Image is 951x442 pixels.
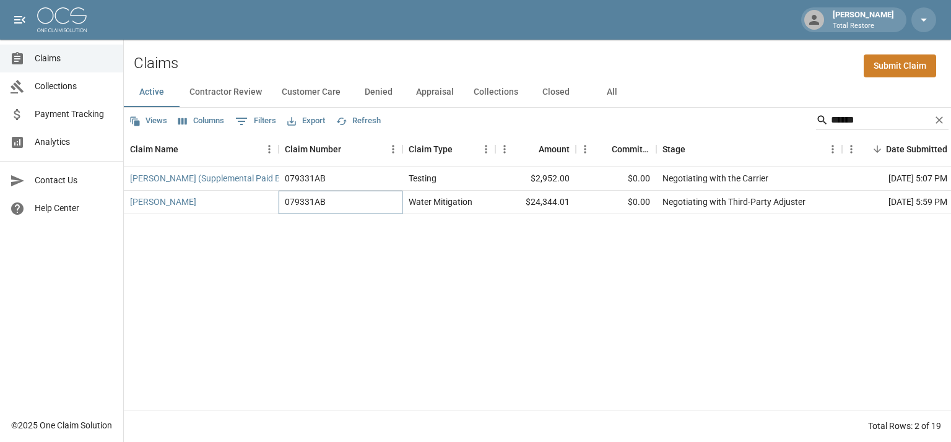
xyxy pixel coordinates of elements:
[886,132,947,167] div: Date Submitted
[350,77,406,107] button: Denied
[180,77,272,107] button: Contractor Review
[35,52,113,65] span: Claims
[930,111,949,129] button: Clear
[285,132,341,167] div: Claim Number
[124,77,180,107] button: Active
[495,140,514,158] button: Menu
[35,202,113,215] span: Help Center
[130,132,178,167] div: Claim Name
[576,132,656,167] div: Committed Amount
[576,140,594,158] button: Menu
[409,172,436,184] div: Testing
[284,111,328,131] button: Export
[584,77,640,107] button: All
[409,132,453,167] div: Claim Type
[576,167,656,191] div: $0.00
[495,167,576,191] div: $2,952.00
[7,7,32,32] button: open drawer
[402,132,495,167] div: Claim Type
[124,132,279,167] div: Claim Name
[35,136,113,149] span: Analytics
[130,196,196,208] a: [PERSON_NAME]
[453,141,470,158] button: Sort
[35,108,113,121] span: Payment Tracking
[868,420,941,432] div: Total Rows: 2 of 19
[864,54,936,77] a: Submit Claim
[285,196,326,208] div: 079331AB
[662,172,768,184] div: Negotiating with the Carrier
[842,140,861,158] button: Menu
[178,141,196,158] button: Sort
[409,196,472,208] div: Water Mitigation
[130,172,289,184] a: [PERSON_NAME] (Supplemental Paid Bill)
[341,141,358,158] button: Sort
[685,141,703,158] button: Sort
[11,419,112,431] div: © 2025 One Claim Solution
[279,132,402,167] div: Claim Number
[528,77,584,107] button: Closed
[521,141,539,158] button: Sort
[126,111,170,131] button: Views
[384,140,402,158] button: Menu
[35,80,113,93] span: Collections
[134,54,178,72] h2: Claims
[576,191,656,214] div: $0.00
[175,111,227,131] button: Select columns
[869,141,886,158] button: Sort
[823,140,842,158] button: Menu
[406,77,464,107] button: Appraisal
[477,140,495,158] button: Menu
[495,132,576,167] div: Amount
[464,77,528,107] button: Collections
[285,172,326,184] div: 079331AB
[662,196,806,208] div: Negotiating with Third-Party Adjuster
[124,77,951,107] div: dynamic tabs
[333,111,384,131] button: Refresh
[539,132,570,167] div: Amount
[816,110,949,132] div: Search
[828,9,899,31] div: [PERSON_NAME]
[495,191,576,214] div: $24,344.01
[37,7,87,32] img: ocs-logo-white-transparent.png
[35,174,113,187] span: Contact Us
[260,140,279,158] button: Menu
[272,77,350,107] button: Customer Care
[662,132,685,167] div: Stage
[612,132,650,167] div: Committed Amount
[232,111,279,131] button: Show filters
[594,141,612,158] button: Sort
[656,132,842,167] div: Stage
[833,21,894,32] p: Total Restore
